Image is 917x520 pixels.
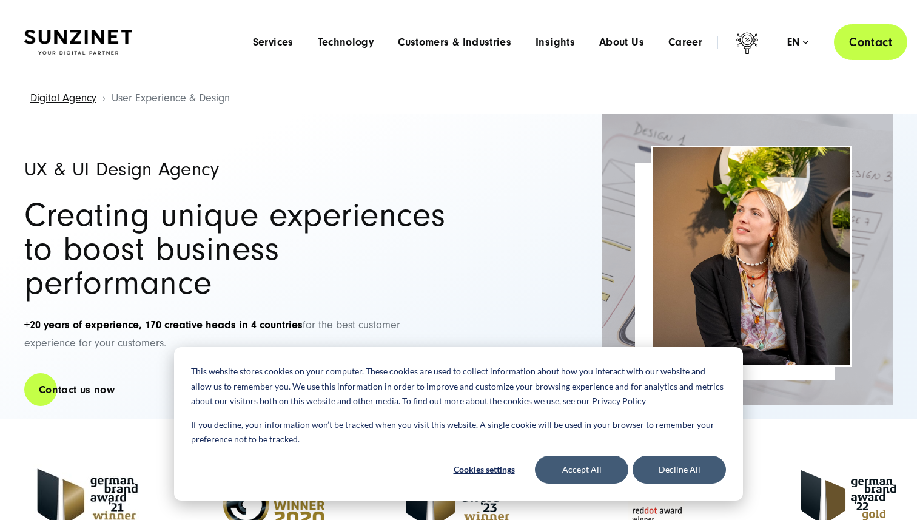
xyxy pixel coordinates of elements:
h1: UX & UI Design Agency [24,160,449,179]
a: Contact [834,24,907,60]
button: Accept All [535,456,628,484]
p: If you decline, your information won’t be tracked when you visit this website. A single cookie wi... [191,417,726,447]
span: User Experience & Design [112,92,230,104]
img: SUNZINET Full Service Digital Agentur [24,30,132,55]
span: for the best customer experience for your customers. [24,319,400,350]
a: Customers & Industries [398,36,511,49]
a: Digital Agency [30,92,96,104]
a: Contact us now [24,373,129,407]
div: Cookie banner [174,347,743,501]
strong: +20 years of experience, 170 creative heads in 4 countries [24,319,303,331]
a: Services [253,36,294,49]
a: Insights [536,36,575,49]
button: Decline All [633,456,726,484]
p: This website stores cookies on your computer. These cookies are used to collect information about... [191,364,726,409]
a: About Us [599,36,644,49]
h2: Creating unique experiences to boost business performance [24,198,449,300]
img: Full-Service Digitalagentur SUNZINET - User Experience Design_2 [602,114,893,405]
a: Career [668,36,702,49]
div: en [787,36,808,49]
a: Technology [318,36,374,49]
button: Cookies settings [437,456,531,484]
img: UX & UI Design Agency Header | Colleague listening to conversation [653,147,850,365]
